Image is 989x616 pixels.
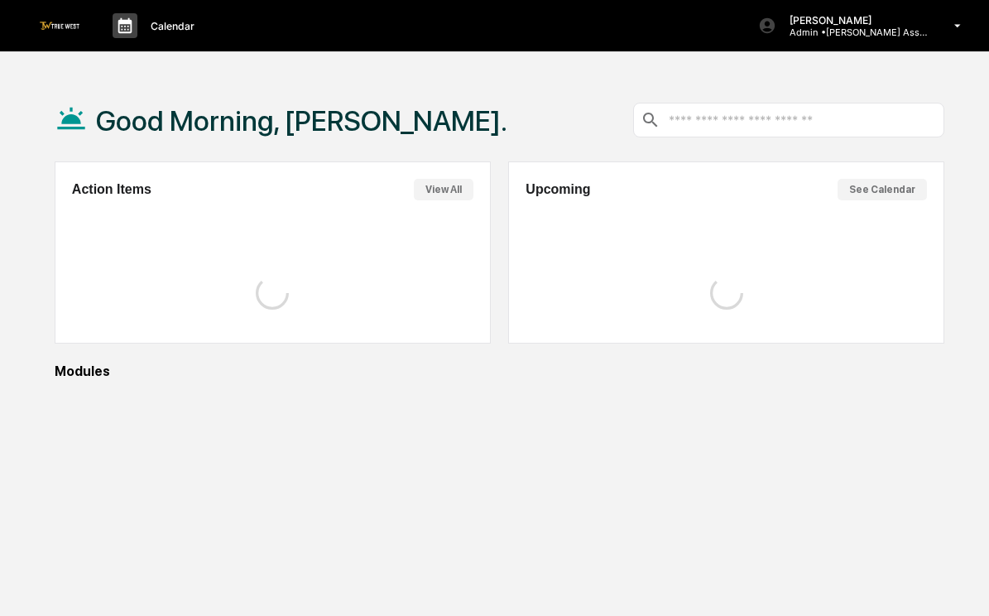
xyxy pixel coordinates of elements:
p: [PERSON_NAME] [776,14,930,26]
img: logo [40,22,79,29]
h2: Upcoming [526,182,590,197]
h1: Good Morning, [PERSON_NAME]. [96,104,507,137]
button: See Calendar [838,179,927,200]
h2: Action Items [72,182,151,197]
button: View All [414,179,473,200]
p: Admin • [PERSON_NAME] Asset Management [776,26,930,38]
p: Calendar [137,20,203,32]
div: Modules [55,363,945,379]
